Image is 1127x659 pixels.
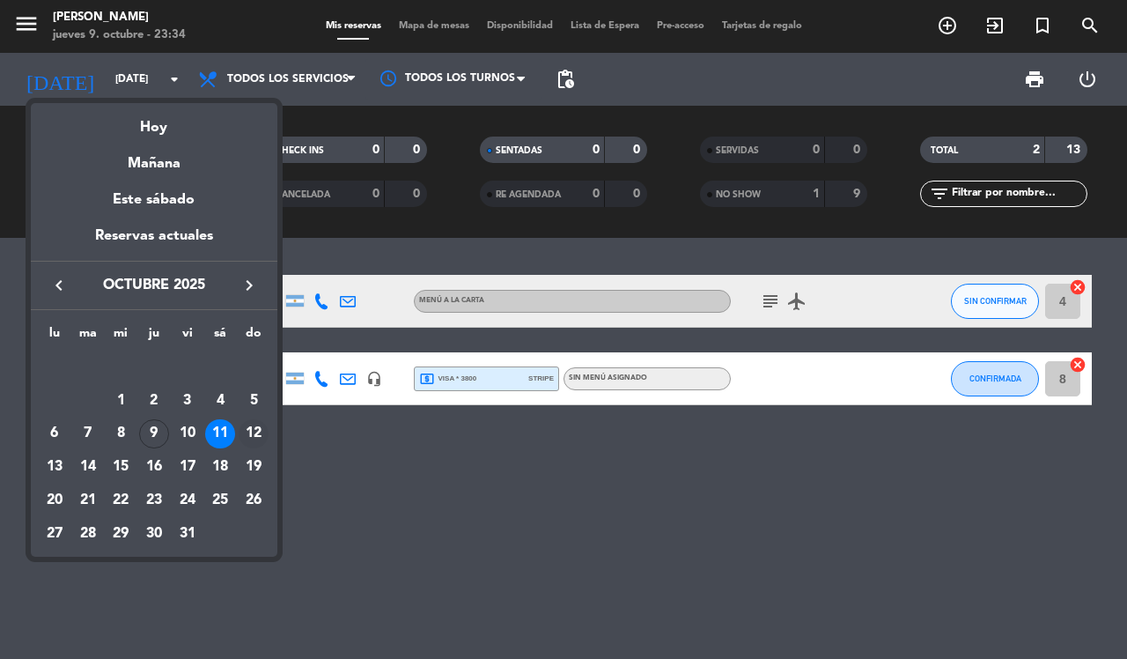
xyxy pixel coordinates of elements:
[31,139,277,175] div: Mañana
[205,386,235,416] div: 4
[38,323,71,351] th: lunes
[75,274,233,297] span: octubre 2025
[106,419,136,449] div: 8
[71,484,105,517] td: 21 de octubre de 2025
[173,519,203,549] div: 31
[237,384,270,418] td: 5 de octubre de 2025
[71,323,105,351] th: martes
[173,452,203,482] div: 17
[137,484,171,517] td: 23 de octubre de 2025
[237,450,270,484] td: 19 de octubre de 2025
[137,323,171,351] th: jueves
[73,419,103,449] div: 7
[139,419,169,449] div: 9
[104,323,137,351] th: miércoles
[40,419,70,449] div: 6
[106,386,136,416] div: 1
[171,484,204,517] td: 24 de octubre de 2025
[233,274,265,297] button: keyboard_arrow_right
[173,386,203,416] div: 3
[38,418,71,451] td: 6 de octubre de 2025
[71,450,105,484] td: 14 de octubre de 2025
[205,485,235,515] div: 25
[137,517,171,551] td: 30 de octubre de 2025
[204,384,238,418] td: 4 de octubre de 2025
[38,450,71,484] td: 13 de octubre de 2025
[239,275,260,296] i: keyboard_arrow_right
[139,485,169,515] div: 23
[43,274,75,297] button: keyboard_arrow_left
[137,450,171,484] td: 16 de octubre de 2025
[104,517,137,551] td: 29 de octubre de 2025
[31,103,277,139] div: Hoy
[38,484,71,517] td: 20 de octubre de 2025
[38,517,71,551] td: 27 de octubre de 2025
[173,419,203,449] div: 10
[71,517,105,551] td: 28 de octubre de 2025
[73,485,103,515] div: 21
[171,418,204,451] td: 10 de octubre de 2025
[171,450,204,484] td: 17 de octubre de 2025
[139,519,169,549] div: 30
[73,519,103,549] div: 28
[106,452,136,482] div: 15
[171,384,204,418] td: 3 de octubre de 2025
[239,485,269,515] div: 26
[73,452,103,482] div: 14
[137,418,171,451] td: 9 de octubre de 2025
[40,485,70,515] div: 20
[239,452,269,482] div: 19
[40,452,70,482] div: 13
[237,323,270,351] th: domingo
[204,418,238,451] td: 11 de octubre de 2025
[139,452,169,482] div: 16
[204,484,238,517] td: 25 de octubre de 2025
[104,450,137,484] td: 15 de octubre de 2025
[205,419,235,449] div: 11
[173,485,203,515] div: 24
[239,386,269,416] div: 5
[137,384,171,418] td: 2 de octubre de 2025
[237,418,270,451] td: 12 de octubre de 2025
[139,386,169,416] div: 2
[31,175,277,225] div: Este sábado
[40,519,70,549] div: 27
[106,485,136,515] div: 22
[71,418,105,451] td: 7 de octubre de 2025
[48,275,70,296] i: keyboard_arrow_left
[239,419,269,449] div: 12
[171,323,204,351] th: viernes
[38,351,270,384] td: OCT.
[106,519,136,549] div: 29
[171,517,204,551] td: 31 de octubre de 2025
[205,452,235,482] div: 18
[204,450,238,484] td: 18 de octubre de 2025
[237,484,270,517] td: 26 de octubre de 2025
[104,418,137,451] td: 8 de octubre de 2025
[204,323,238,351] th: sábado
[31,225,277,261] div: Reservas actuales
[104,384,137,418] td: 1 de octubre de 2025
[104,484,137,517] td: 22 de octubre de 2025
